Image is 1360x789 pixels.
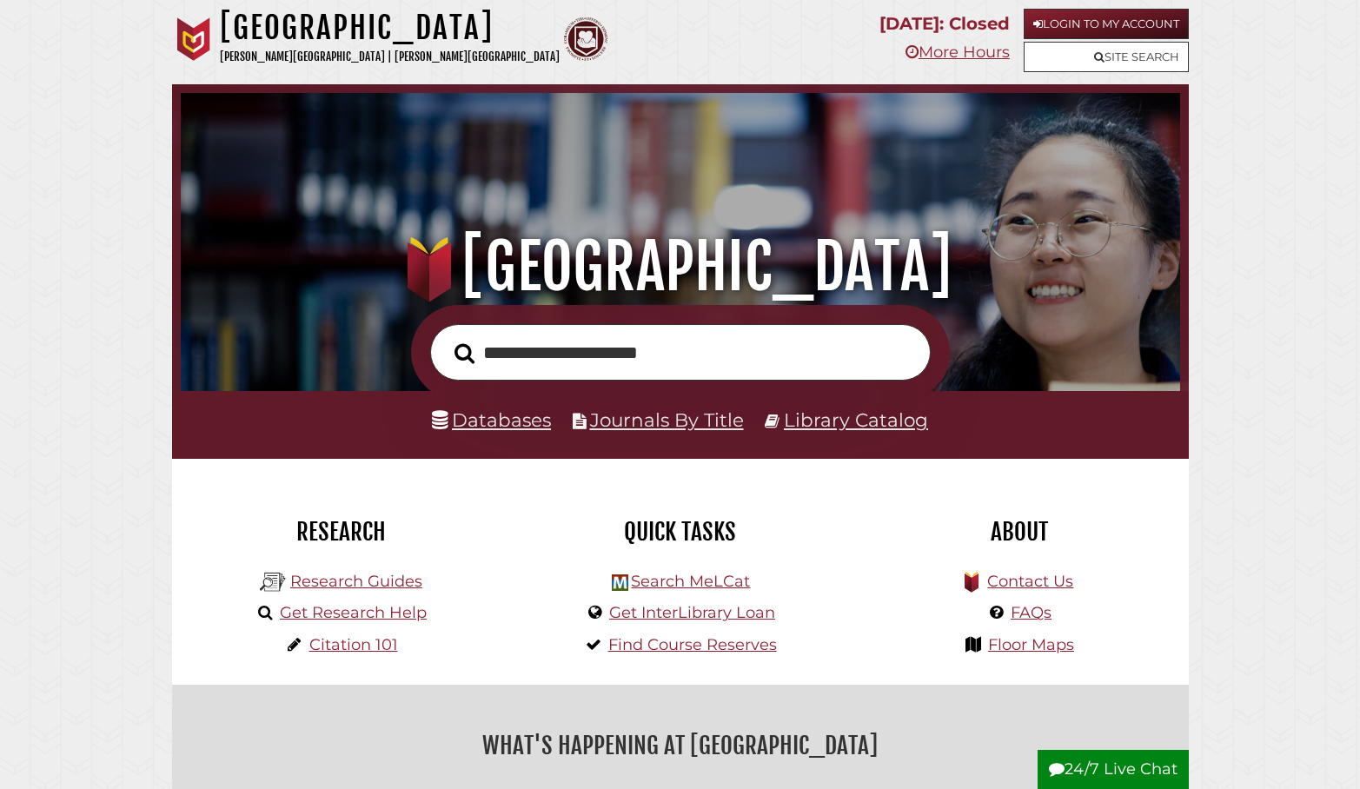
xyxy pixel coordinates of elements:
a: Library Catalog [784,408,928,431]
h2: What's Happening at [GEOGRAPHIC_DATA] [185,726,1176,766]
a: Site Search [1024,42,1189,72]
h2: Quick Tasks [524,517,837,547]
a: Journals By Title [590,408,744,431]
i: Search [454,342,474,364]
button: Search [446,338,483,369]
p: [PERSON_NAME][GEOGRAPHIC_DATA] | [PERSON_NAME][GEOGRAPHIC_DATA] [220,47,560,67]
a: Search MeLCat [631,572,750,591]
a: Floor Maps [988,635,1074,654]
a: Citation 101 [309,635,398,654]
a: Get Research Help [280,603,427,622]
a: FAQs [1011,603,1052,622]
p: [DATE]: Closed [879,9,1010,39]
a: Research Guides [290,572,422,591]
a: Find Course Reserves [608,635,777,654]
a: More Hours [906,43,1010,62]
h1: [GEOGRAPHIC_DATA] [220,9,560,47]
img: Calvin University [172,17,216,61]
img: Hekman Library Logo [612,574,628,591]
h2: About [863,517,1176,547]
a: Contact Us [987,572,1073,591]
img: Calvin Theological Seminary [564,17,607,61]
a: Databases [432,408,551,431]
a: Get InterLibrary Loan [609,603,775,622]
img: Hekman Library Logo [260,569,286,595]
h1: [GEOGRAPHIC_DATA] [201,229,1159,305]
h2: Research [185,517,498,547]
a: Login to My Account [1024,9,1189,39]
